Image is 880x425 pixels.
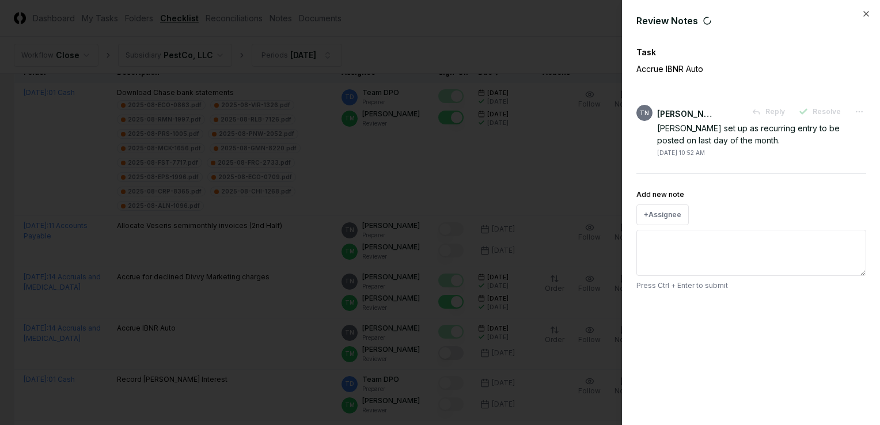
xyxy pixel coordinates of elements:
[636,14,866,28] div: Review Notes
[636,204,689,225] button: +Assignee
[657,108,715,120] div: [PERSON_NAME]
[745,101,792,122] button: Reply
[640,109,649,117] span: TN
[636,63,826,75] p: Accrue IBNR Auto
[636,46,866,58] div: Task
[657,122,866,146] div: [PERSON_NAME] set up as recurring entry to be posted on last day of the month.
[657,149,705,157] div: [DATE] 10:52 AM
[636,280,866,291] p: Press Ctrl + Enter to submit
[813,107,841,117] span: Resolve
[636,190,684,199] label: Add new note
[792,101,848,122] button: Resolve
